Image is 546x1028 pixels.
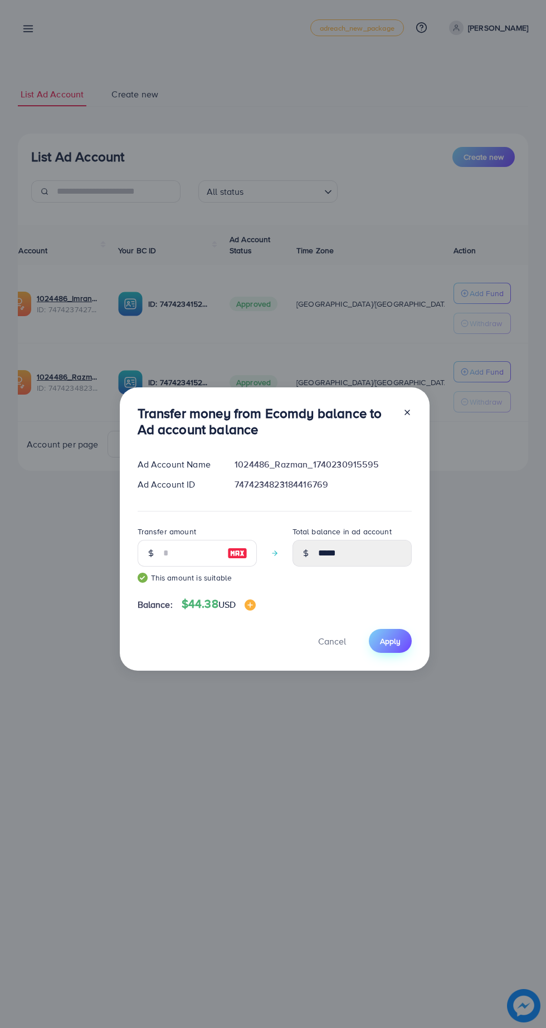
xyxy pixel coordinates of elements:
div: 1024486_Razman_1740230915595 [226,458,420,471]
span: Apply [380,636,401,647]
span: Cancel [318,635,346,647]
h3: Transfer money from Ecomdy balance to Ad account balance [138,405,394,437]
img: image [245,599,256,611]
img: image [227,547,247,560]
h4: $44.38 [182,597,256,611]
button: Apply [369,629,412,653]
button: Cancel [304,629,360,653]
img: guide [138,573,148,583]
div: 7474234823184416769 [226,478,420,491]
label: Total balance in ad account [292,526,392,537]
small: This amount is suitable [138,572,257,583]
label: Transfer amount [138,526,196,537]
div: Ad Account ID [129,478,226,491]
span: Balance: [138,598,173,611]
span: USD [218,598,236,611]
div: Ad Account Name [129,458,226,471]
